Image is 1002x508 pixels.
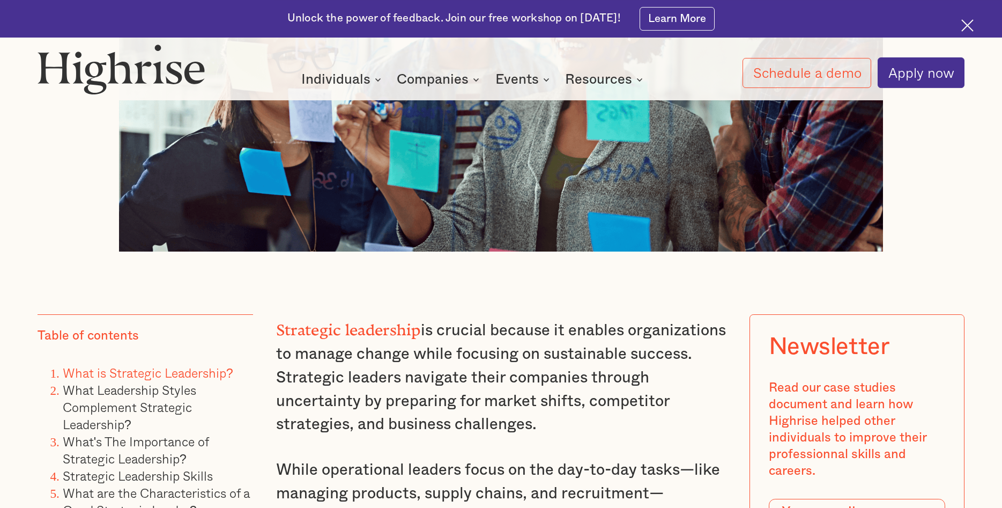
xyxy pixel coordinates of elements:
[63,432,209,468] a: What's The Importance of Strategic Leadership?
[495,73,553,86] div: Events
[301,73,370,86] div: Individuals
[961,19,974,32] img: Cross icon
[63,466,213,485] a: Strategic Leadership Skills
[397,73,483,86] div: Companies
[878,57,964,88] a: Apply now
[276,314,726,437] p: is crucial because it enables organizations to manage change while focusing on sustainable succes...
[63,380,196,434] a: What Leadership Styles Complement Strategic Leadership?
[768,334,889,361] div: Newsletter
[287,11,621,26] div: Unlock the power of feedback. Join our free workshop on [DATE]!
[38,44,205,94] img: Highrise logo
[565,73,632,86] div: Resources
[276,321,421,331] strong: Strategic leadership
[397,73,469,86] div: Companies
[63,363,233,382] a: What is Strategic Leadership?
[743,58,872,88] a: Schedule a demo
[768,380,945,480] div: Read our case studies document and learn how Highrise helped other individuals to improve their p...
[495,73,539,86] div: Events
[38,328,139,344] div: Table of contents
[640,7,715,31] a: Learn More
[301,73,384,86] div: Individuals
[565,73,646,86] div: Resources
